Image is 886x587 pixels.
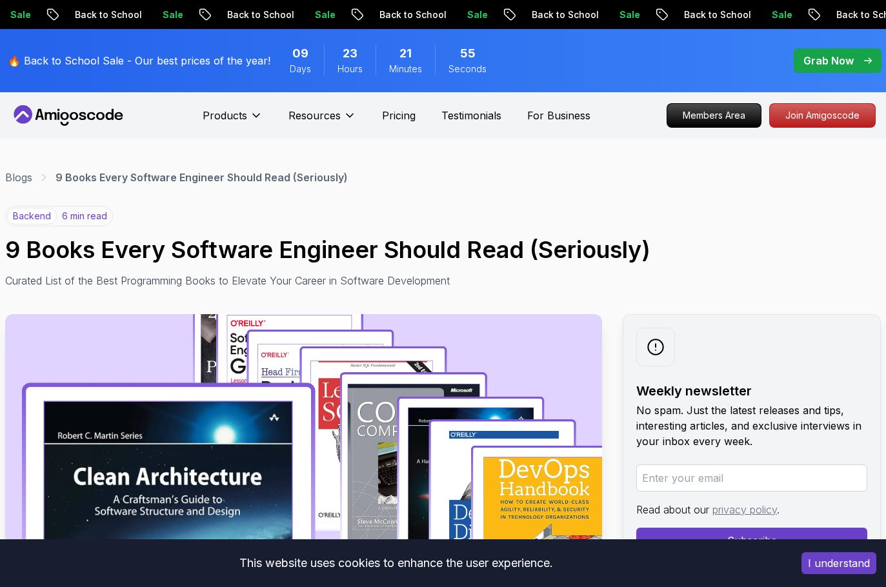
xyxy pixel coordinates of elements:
a: Join Amigoscode [769,103,876,128]
input: Enter your email [636,464,867,492]
p: Sale [201,8,242,21]
p: Curated List of the Best Programming Books to Elevate Your Career in Software Development [5,273,583,288]
a: Pricing [382,108,416,123]
span: 23 Hours [343,45,357,63]
span: 21 Minutes [399,45,412,63]
span: 9 Days [292,45,308,63]
p: No spam. Just the latest releases and tips, interesting articles, and exclusive interviews in you... [636,403,867,449]
p: 6 min read [62,210,107,223]
span: 55 Seconds [460,45,476,63]
a: privacy policy [712,503,777,516]
span: Minutes [389,63,422,75]
p: Join Amigoscode [770,104,875,127]
p: Grab Now [803,53,854,68]
a: Testimonials [441,108,501,123]
p: Back to School [113,8,201,21]
p: Back to School [265,8,353,21]
div: This website uses cookies to enhance the user experience. [10,549,782,577]
p: Sale [658,8,699,21]
a: Blogs [5,170,32,185]
p: Read about our . [636,502,867,517]
button: Products [203,108,263,134]
h1: 9 Books Every Software Engineer Should Read (Seriously) [5,237,881,263]
p: backend [7,208,57,224]
p: Back to School [570,8,658,21]
p: Sale [353,8,394,21]
a: For Business [527,108,590,123]
span: Seconds [448,63,487,75]
span: Days [290,63,311,75]
button: Subscribe [636,528,867,553]
a: Members Area [667,103,761,128]
p: Back to School [418,8,505,21]
p: Products [203,108,247,123]
p: Sale [505,8,547,21]
h2: Weekly newsletter [636,382,867,400]
p: Back to School [722,8,810,21]
span: Hours [337,63,363,75]
p: Resources [288,108,341,123]
p: 9 Books Every Software Engineer Should Read (Seriously) [55,170,348,185]
button: Accept cookies [801,552,876,574]
p: 🔥 Back to School Sale - Our best prices of the year! [8,53,270,68]
button: Resources [288,108,356,134]
p: Sale [48,8,90,21]
p: Members Area [667,104,761,127]
p: Sale [810,8,851,21]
